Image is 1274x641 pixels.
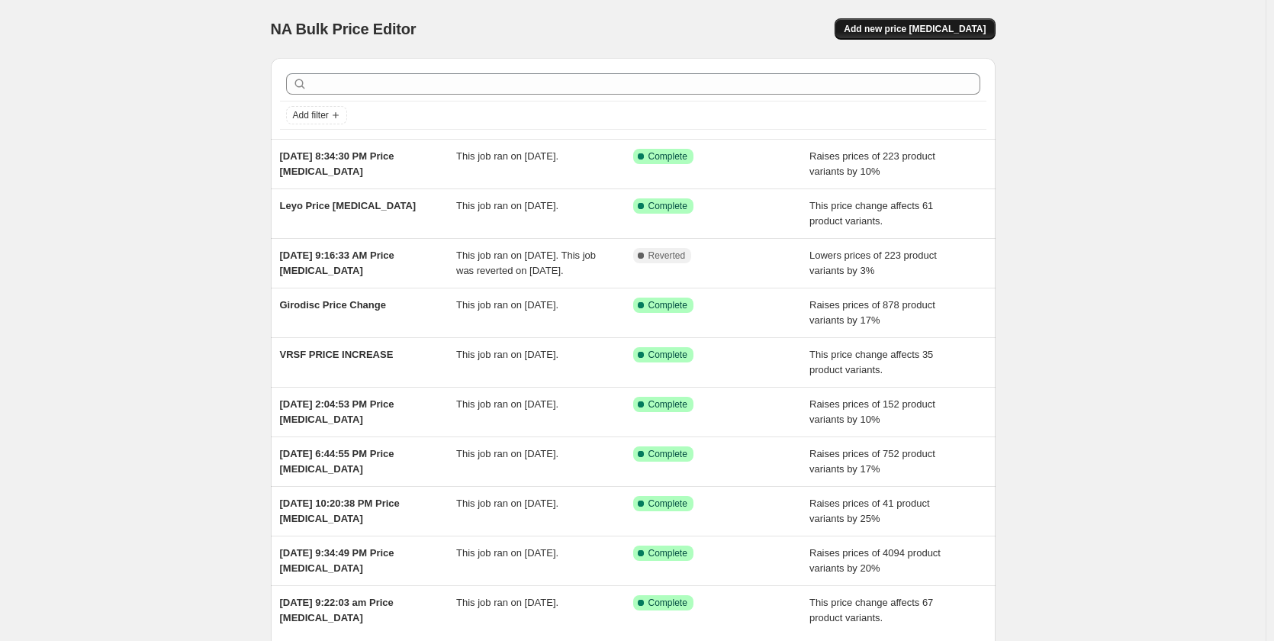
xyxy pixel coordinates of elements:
[809,398,935,425] span: Raises prices of 152 product variants by 10%
[648,547,687,559] span: Complete
[809,547,941,574] span: Raises prices of 4094 product variants by 20%
[271,21,417,37] span: NA Bulk Price Editor
[456,597,558,608] span: This job ran on [DATE].
[456,250,596,276] span: This job ran on [DATE]. This job was reverted on [DATE].
[280,150,394,177] span: [DATE] 8:34:30 PM Price [MEDICAL_DATA]
[648,349,687,361] span: Complete
[809,250,937,276] span: Lowers prices of 223 product variants by 3%
[648,299,687,311] span: Complete
[280,547,394,574] span: [DATE] 9:34:49 PM Price [MEDICAL_DATA]
[456,398,558,410] span: This job ran on [DATE].
[809,349,933,375] span: This price change affects 35 product variants.
[809,597,933,623] span: This price change affects 67 product variants.
[280,597,394,623] span: [DATE] 9:22:03 am Price [MEDICAL_DATA]
[280,498,400,524] span: [DATE] 10:20:38 PM Price [MEDICAL_DATA]
[456,349,558,360] span: This job ran on [DATE].
[809,150,935,177] span: Raises prices of 223 product variants by 10%
[456,200,558,211] span: This job ran on [DATE].
[456,299,558,311] span: This job ran on [DATE].
[456,498,558,509] span: This job ran on [DATE].
[280,398,394,425] span: [DATE] 2:04:53 PM Price [MEDICAL_DATA]
[293,109,329,121] span: Add filter
[648,498,687,510] span: Complete
[648,597,687,609] span: Complete
[286,106,347,124] button: Add filter
[280,448,394,475] span: [DATE] 6:44:55 PM Price [MEDICAL_DATA]
[648,200,687,212] span: Complete
[809,200,933,227] span: This price change affects 61 product variants.
[648,150,687,163] span: Complete
[835,18,995,40] button: Add new price [MEDICAL_DATA]
[280,250,394,276] span: [DATE] 9:16:33 AM Price [MEDICAL_DATA]
[280,200,417,211] span: Leyo Price [MEDICAL_DATA]
[456,448,558,459] span: This job ran on [DATE].
[648,448,687,460] span: Complete
[280,349,394,360] span: VRSF PRICE INCREASE
[809,498,930,524] span: Raises prices of 41 product variants by 25%
[844,23,986,35] span: Add new price [MEDICAL_DATA]
[648,398,687,411] span: Complete
[280,299,386,311] span: Girodisc Price Change
[809,448,935,475] span: Raises prices of 752 product variants by 17%
[456,150,558,162] span: This job ran on [DATE].
[809,299,935,326] span: Raises prices of 878 product variants by 17%
[648,250,686,262] span: Reverted
[456,547,558,559] span: This job ran on [DATE].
